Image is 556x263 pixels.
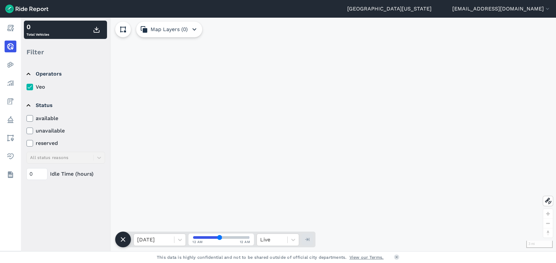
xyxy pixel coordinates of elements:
[5,41,16,52] a: Realtime
[5,77,16,89] a: Analyze
[27,22,49,32] div: 0
[5,114,16,126] a: Policy
[5,132,16,144] a: Areas
[5,96,16,107] a: Fees
[21,18,556,251] div: loading
[27,83,105,91] label: Veo
[192,239,203,244] span: 12 AM
[347,5,432,13] a: [GEOGRAPHIC_DATA][US_STATE]
[27,96,104,114] summary: Status
[27,114,105,122] label: available
[27,127,105,135] label: unavailable
[350,254,384,260] a: View our Terms.
[5,150,16,162] a: Health
[5,22,16,34] a: Report
[27,139,105,147] label: reserved
[5,5,48,13] img: Ride Report
[5,169,16,181] a: Datasets
[452,5,551,13] button: [EMAIL_ADDRESS][DOMAIN_NAME]
[27,65,104,83] summary: Operators
[5,59,16,71] a: Heatmaps
[27,22,49,38] div: Total Vehicles
[136,22,202,37] button: Map Layers (0)
[240,239,250,244] span: 12 AM
[27,168,105,180] div: Idle Time (hours)
[24,42,107,62] div: Filter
